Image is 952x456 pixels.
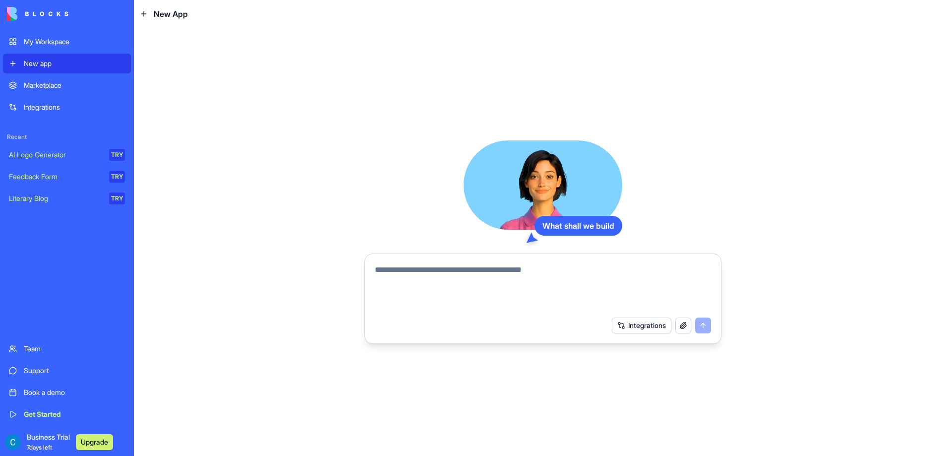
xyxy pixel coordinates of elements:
div: What shall we build [535,216,622,236]
img: ACg8ocIOmQGEfioOO__UGQ6bkXWNXtJTaNuhp2Y6q2pKvgqDpHOVPw=s96-c [5,434,21,450]
div: Feedback Form [9,172,102,182]
a: AI Logo GeneratorTRY [3,145,131,165]
div: TRY [109,149,125,161]
a: New app [3,54,131,73]
a: Team [3,339,131,359]
a: Literary BlogTRY [3,189,131,208]
a: Get Started [3,404,131,424]
div: TRY [109,193,125,204]
div: Book a demo [24,388,125,397]
div: Support [24,366,125,376]
div: Integrations [24,102,125,112]
a: Integrations [3,97,131,117]
span: 7 days left [27,444,52,451]
img: logo [7,7,68,21]
div: TRY [109,171,125,183]
a: Book a demo [3,383,131,402]
a: Support [3,361,131,381]
button: Upgrade [76,434,113,450]
a: My Workspace [3,32,131,52]
span: New App [154,8,188,20]
span: Recent [3,133,131,141]
button: Integrations [612,318,671,333]
div: My Workspace [24,37,125,47]
a: Feedback FormTRY [3,167,131,187]
div: Literary Blog [9,194,102,203]
a: Marketplace [3,75,131,95]
span: Business Trial [27,432,70,452]
div: AI Logo Generator [9,150,102,160]
div: Marketplace [24,80,125,90]
div: Get Started [24,409,125,419]
div: Team [24,344,125,354]
div: New app [24,59,125,68]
